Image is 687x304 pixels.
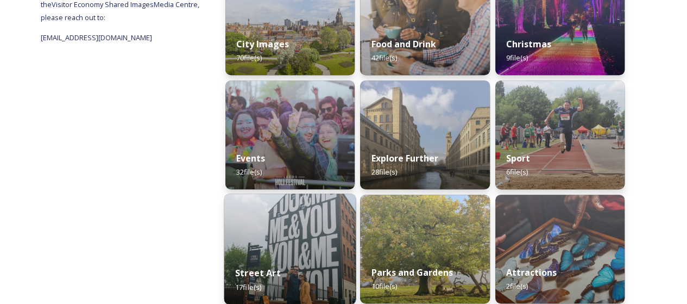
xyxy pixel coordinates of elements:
[506,266,557,278] strong: Attractions
[235,282,261,291] span: 17 file(s)
[235,267,281,279] strong: Street Art
[506,152,530,164] strong: Sport
[371,38,436,50] strong: Food and Drink
[371,266,452,278] strong: Parks and Gardens
[225,80,355,189] img: 5b0205c7-5891-4eba-88df-45a7ffb0e299.jpg
[360,195,489,303] img: 1cedfd3a-6210-4c1e-bde0-562e740d1bea.jpg
[41,33,152,42] span: [EMAIL_ADDRESS][DOMAIN_NAME]
[506,281,528,291] span: 2 file(s)
[506,53,528,63] span: 9 file(s)
[495,195,625,303] img: f6fc121b-1be0-45d6-a8fd-73235254150c.jpg
[371,281,396,291] span: 10 file(s)
[236,152,265,164] strong: Events
[506,167,528,177] span: 6 file(s)
[371,152,438,164] strong: Explore Further
[371,167,396,177] span: 28 file(s)
[371,53,396,63] span: 42 file(s)
[360,80,489,189] img: 6b83ee86-1c5a-4230-a2f2-76ba73473e8b.jpg
[506,38,551,50] strong: Christmas
[236,53,262,63] span: 70 file(s)
[495,80,625,189] img: 91398214-7c82-47fb-9c16-f060163af707.jpg
[236,38,289,50] strong: City Images
[236,167,262,177] span: 32 file(s)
